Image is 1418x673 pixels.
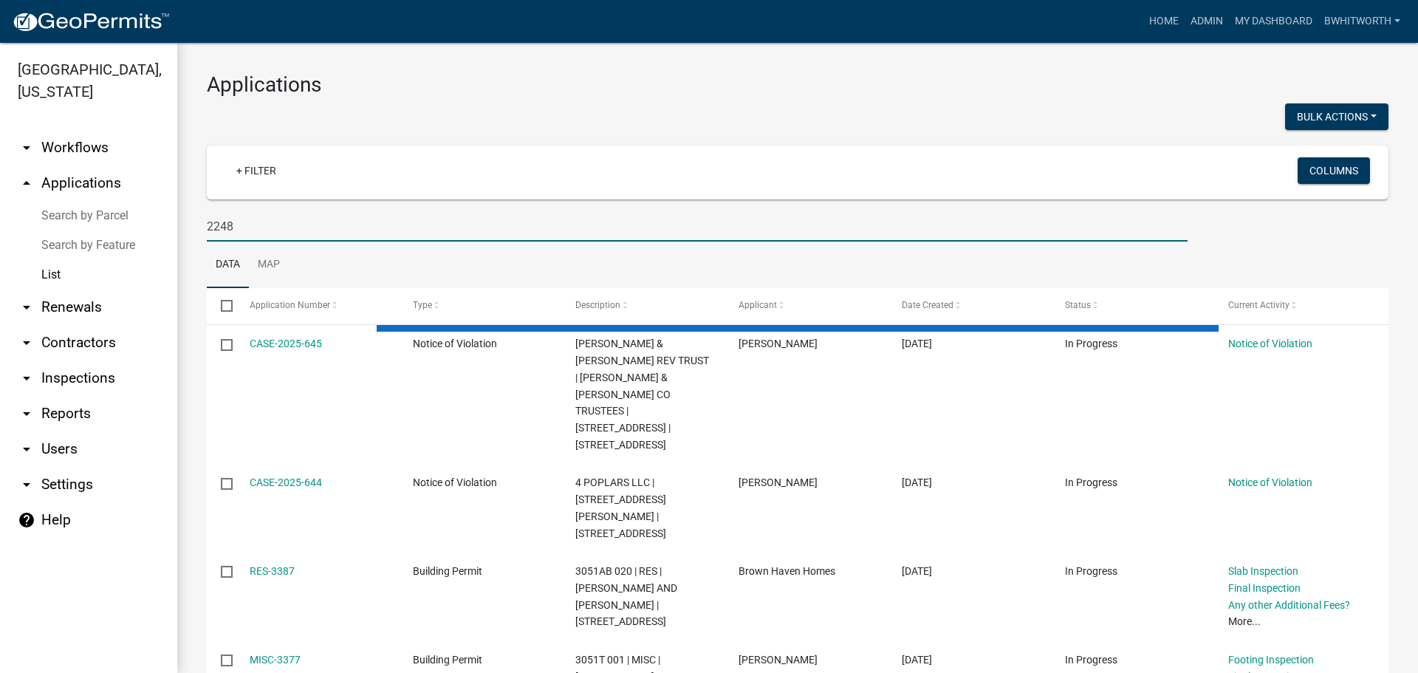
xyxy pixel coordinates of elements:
datatable-header-cell: Applicant [725,288,888,324]
span: Building Permit [413,654,482,666]
i: help [18,511,35,529]
a: CASE-2025-645 [250,338,322,349]
a: CASE-2025-644 [250,476,322,488]
a: Notice of Violation [1228,476,1312,488]
span: Brown Haven Homes [739,565,835,577]
i: arrow_drop_down [18,405,35,423]
input: Search for applications [207,211,1188,242]
span: Description [575,300,620,310]
span: 08/13/2025 [902,476,932,488]
span: Art Wlochowski [739,476,818,488]
i: arrow_drop_down [18,139,35,157]
span: 3051AB 020 | RES | MELISSA AND JOSEPH SHERROW | 664 ROARING FORKS LN [575,565,677,627]
a: Any other Additional Fees? [1228,599,1350,611]
a: Admin [1185,7,1229,35]
h3: Applications [207,72,1388,98]
i: arrow_drop_down [18,334,35,352]
span: In Progress [1065,338,1117,349]
datatable-header-cell: Date Created [888,288,1051,324]
datatable-header-cell: Current Activity [1214,288,1377,324]
a: More... [1228,615,1261,627]
i: arrow_drop_down [18,369,35,387]
span: 4 POPLARS LLC | 770 TIPTON RD | BLUE RIDGE, GA 30513 | 18158 N HWY 515 [575,476,666,539]
i: arrow_drop_down [18,476,35,493]
span: 08/14/2025 [902,338,932,349]
a: MISC-3377 [250,654,301,666]
a: Slab Inspection [1228,565,1298,577]
span: Notice of Violation [413,476,497,488]
datatable-header-cell: Status [1051,288,1214,324]
i: arrow_drop_down [18,298,35,316]
span: 08/07/2025 [902,654,932,666]
span: Current Activity [1228,300,1289,310]
span: Applicant [739,300,777,310]
button: Columns [1298,157,1370,184]
span: Notice of Violation [413,338,497,349]
i: arrow_drop_up [18,174,35,192]
span: Building Permit [413,565,482,577]
span: 08/11/2025 [902,565,932,577]
a: Map [249,242,289,289]
a: RES-3387 [250,565,295,577]
span: Application Number [250,300,330,310]
span: In Progress [1065,654,1117,666]
datatable-header-cell: Application Number [235,288,398,324]
a: Notice of Violation [1228,338,1312,349]
a: My Dashboard [1229,7,1318,35]
a: BWhitworth [1318,7,1406,35]
span: In Progress [1065,565,1117,577]
a: Data [207,242,249,289]
a: Footing Inspection [1228,654,1314,666]
a: Home [1143,7,1185,35]
span: KATHRINE CHALFANT [739,654,818,666]
a: + Filter [225,157,288,184]
datatable-header-cell: Type [398,288,561,324]
datatable-header-cell: Select [207,288,235,324]
span: PRITCHETT BARRY & REBECCA REV TRUST | PRITCHETT BARRY M & REBECCA CO TRUSTEES | 3381 TAILS CREEK ... [575,338,709,451]
span: Status [1065,300,1091,310]
button: Bulk Actions [1285,103,1388,130]
datatable-header-cell: Description [561,288,725,324]
i: arrow_drop_down [18,440,35,458]
span: Art Wlochowski [739,338,818,349]
span: Date Created [902,300,953,310]
span: Type [413,300,432,310]
a: Final Inspection [1228,582,1301,594]
span: In Progress [1065,476,1117,488]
